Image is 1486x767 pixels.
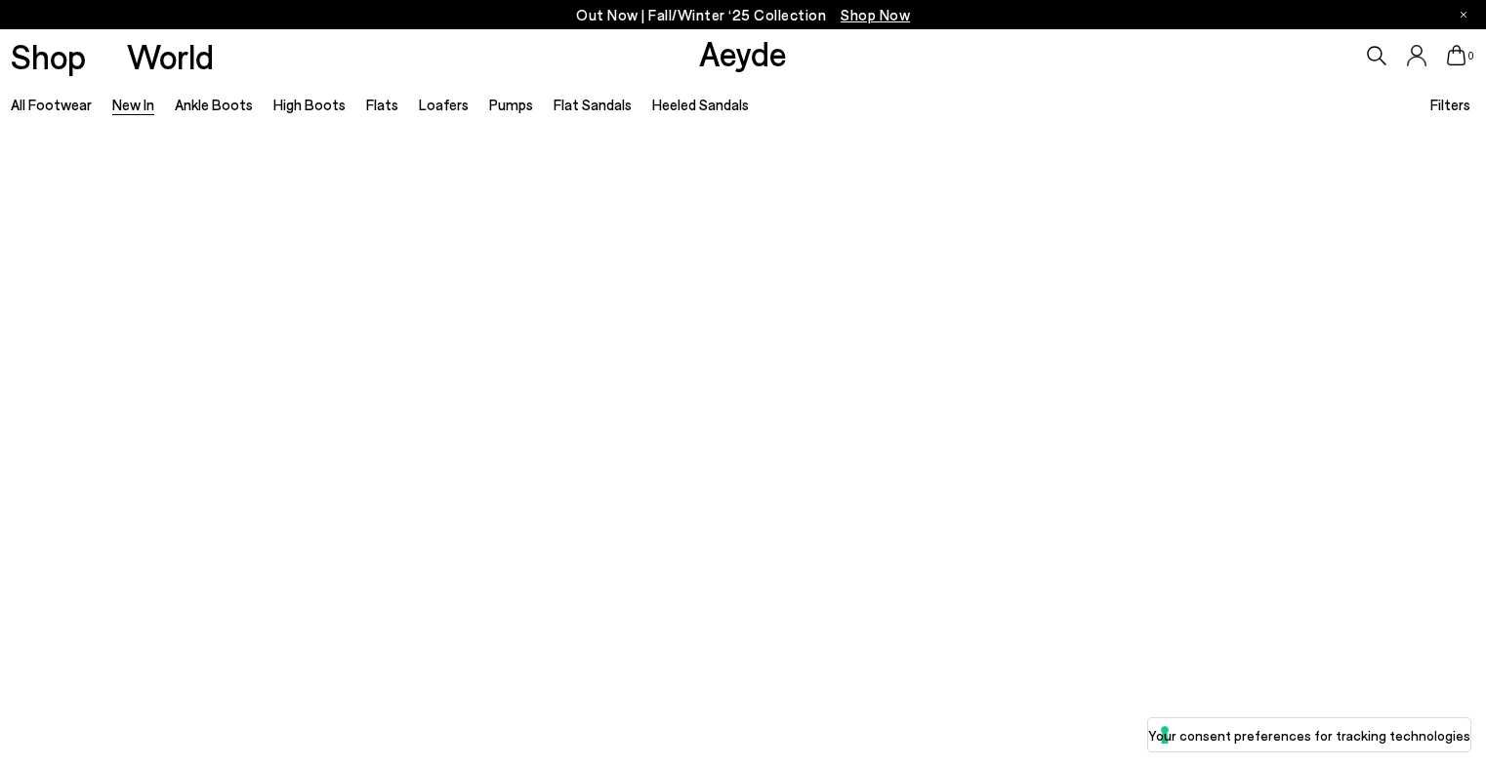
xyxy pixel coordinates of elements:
a: 0 [1447,45,1466,66]
span: 0 [1466,51,1476,61]
a: All Footwear [11,96,92,113]
p: Out Now | Fall/Winter ‘25 Collection [576,3,910,27]
a: Shop [11,39,86,73]
label: Your consent preferences for tracking technologies [1148,725,1470,746]
a: World [127,39,214,73]
a: Flat Sandals [554,96,632,113]
a: Heeled Sandals [652,96,749,113]
a: Pumps [489,96,533,113]
a: Aeyde [699,32,787,73]
button: Your consent preferences for tracking technologies [1148,718,1470,751]
a: Loafers [419,96,469,113]
a: Flats [366,96,398,113]
a: High Boots [273,96,346,113]
span: Filters [1430,96,1470,113]
span: Navigate to /collections/new-in [841,6,910,23]
a: Ankle Boots [175,96,253,113]
a: New In [112,96,154,113]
